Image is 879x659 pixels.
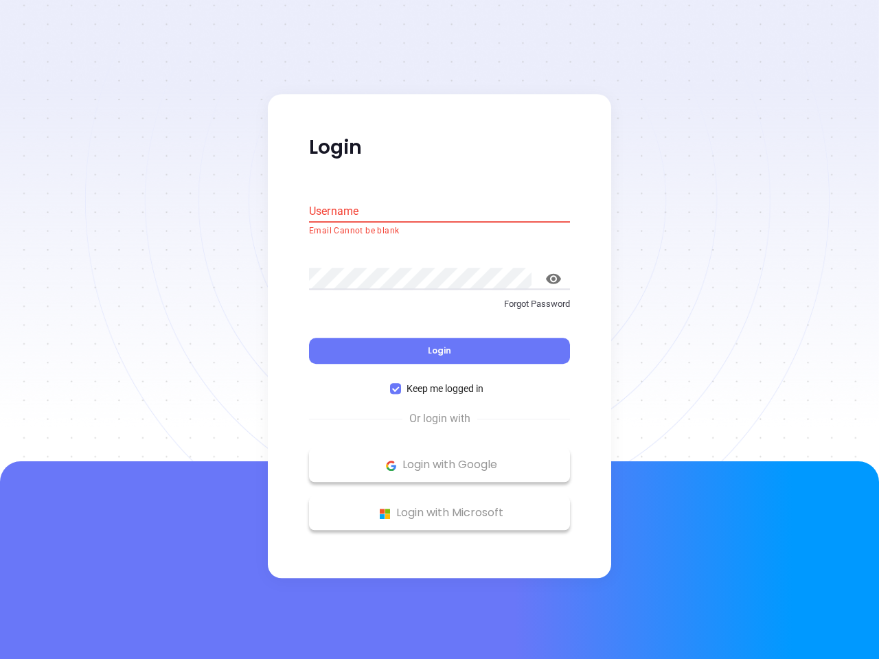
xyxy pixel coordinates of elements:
button: toggle password visibility [537,262,570,295]
img: Google Logo [383,457,400,474]
p: Login with Google [316,455,563,476]
p: Email Cannot be blank [309,224,570,238]
img: Microsoft Logo [376,505,393,522]
button: Microsoft Logo Login with Microsoft [309,496,570,531]
p: Forgot Password [309,297,570,311]
button: Google Logo Login with Google [309,448,570,483]
p: Login [309,135,570,160]
span: Keep me logged in [401,382,489,397]
p: Login with Microsoft [316,503,563,524]
span: Login [428,345,451,357]
button: Login [309,338,570,365]
a: Forgot Password [309,297,570,322]
span: Or login with [402,411,477,428]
